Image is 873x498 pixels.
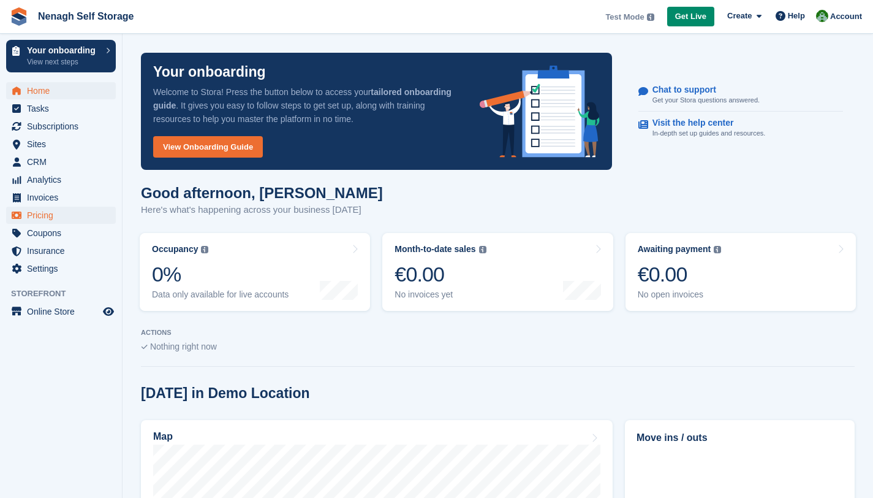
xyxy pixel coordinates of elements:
[27,260,100,277] span: Settings
[652,118,756,128] p: Visit the help center
[727,10,752,22] span: Create
[10,7,28,26] img: stora-icon-8386f47178a22dfd0bd8f6a31ec36ba5ce8667c1dd55bd0f319d3a0aa187defe.svg
[141,385,310,402] h2: [DATE] in Demo Location
[27,224,100,242] span: Coupons
[395,244,475,255] div: Month-to-date sales
[652,95,760,105] p: Get your Stora questions answered.
[27,118,100,135] span: Subscriptions
[625,233,856,311] a: Awaiting payment €0.00 No open invoices
[153,65,266,79] p: Your onboarding
[27,100,100,117] span: Tasks
[152,262,289,287] div: 0%
[638,112,843,145] a: Visit the help center In-depth set up guides and resources.
[27,303,100,320] span: Online Store
[27,82,100,99] span: Home
[638,289,722,300] div: No open invoices
[150,342,217,351] span: Nothing right now
[27,171,100,188] span: Analytics
[27,153,100,170] span: CRM
[141,345,148,350] img: blank_slate_check_icon-ba018cac091ee9be17c0a81a6c232d5eb81de652e7a59be601be346b1b6ddf79.svg
[652,128,766,139] p: In-depth set up guides and resources.
[816,10,828,22] img: Brian Comerford
[33,6,138,26] a: Nenagh Self Storage
[605,11,644,23] span: Test Mode
[395,289,486,300] div: No invoices yet
[153,136,263,158] a: View Onboarding Guide
[6,189,116,206] a: menu
[647,13,654,21] img: icon-info-grey-7440780725fd019a000dd9b08b2336e03edf1995a4989e88bcd33f0948082b44.svg
[638,244,711,255] div: Awaiting payment
[153,85,460,126] p: Welcome to Stora! Press the button below to access your . It gives you easy to follow steps to ge...
[830,10,862,23] span: Account
[27,56,100,67] p: View next steps
[141,185,383,201] h1: Good afternoon, [PERSON_NAME]
[140,233,370,311] a: Occupancy 0% Data only available for live accounts
[714,246,721,253] img: icon-info-grey-7440780725fd019a000dd9b08b2336e03edf1995a4989e88bcd33f0948082b44.svg
[6,118,116,135] a: menu
[27,242,100,259] span: Insurance
[101,304,116,319] a: Preview store
[480,66,600,158] img: onboarding-info-6c161a55d2c0e0a8cae90662b2fe09162a5109e8cc188191df67fb4f79e88e88.svg
[6,153,116,170] a: menu
[141,203,383,217] p: Here's what's happening across your business [DATE]
[479,246,486,253] img: icon-info-grey-7440780725fd019a000dd9b08b2336e03edf1995a4989e88bcd33f0948082b44.svg
[652,85,750,95] p: Chat to support
[395,262,486,287] div: €0.00
[6,260,116,277] a: menu
[27,136,100,153] span: Sites
[6,207,116,224] a: menu
[382,233,613,311] a: Month-to-date sales €0.00 No invoices yet
[6,40,116,72] a: Your onboarding View next steps
[675,10,706,23] span: Get Live
[141,329,855,337] p: ACTIONS
[27,207,100,224] span: Pricing
[27,189,100,206] span: Invoices
[6,171,116,188] a: menu
[11,288,122,300] span: Storefront
[638,79,843,112] a: Chat to support Get your Stora questions answered.
[152,244,198,255] div: Occupancy
[201,246,208,253] img: icon-info-grey-7440780725fd019a000dd9b08b2336e03edf1995a4989e88bcd33f0948082b44.svg
[6,224,116,242] a: menu
[637,431,843,445] h2: Move ins / outs
[152,289,289,300] div: Data only available for live accounts
[788,10,805,22] span: Help
[6,100,116,117] a: menu
[6,303,116,320] a: menu
[6,136,116,153] a: menu
[638,262,722,287] div: €0.00
[27,46,100,55] p: Your onboarding
[6,82,116,99] a: menu
[667,7,714,27] a: Get Live
[6,242,116,259] a: menu
[153,431,173,442] h2: Map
